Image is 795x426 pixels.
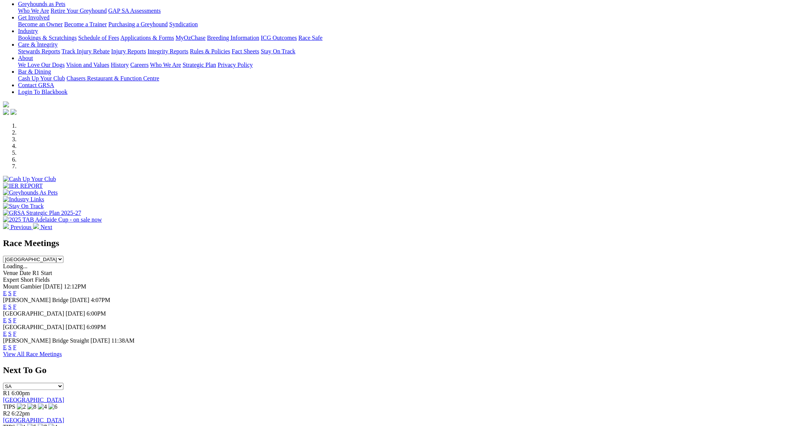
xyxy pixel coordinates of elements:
[218,62,253,68] a: Privacy Policy
[3,403,15,410] span: TIPS
[64,283,86,290] span: 12:12PM
[3,337,89,344] span: [PERSON_NAME] Bridge Straight
[3,238,792,248] h2: Race Meetings
[3,410,10,417] span: R2
[18,62,792,68] div: About
[27,403,36,410] img: 8
[78,35,119,41] a: Schedule of Fees
[18,41,58,48] a: Care & Integrity
[130,62,149,68] a: Careers
[3,290,7,296] a: E
[18,48,792,55] div: Care & Integrity
[11,224,32,230] span: Previous
[18,62,65,68] a: We Love Our Dogs
[13,317,17,323] a: F
[169,21,198,27] a: Syndication
[3,344,7,350] a: E
[111,337,135,344] span: 11:38AM
[261,48,295,54] a: Stay On Track
[3,365,792,375] h2: Next To Go
[3,224,33,230] a: Previous
[3,216,102,223] img: 2025 TAB Adelaide Cup - on sale now
[12,390,30,396] span: 6:00pm
[62,48,110,54] a: Track Injury Rebate
[298,35,322,41] a: Race Safe
[8,331,12,337] a: S
[3,317,7,323] a: E
[3,109,9,115] img: facebook.svg
[176,35,206,41] a: MyOzChase
[18,89,68,95] a: Login To Blackbook
[87,310,106,317] span: 6:00PM
[66,310,85,317] span: [DATE]
[18,1,65,7] a: Greyhounds as Pets
[87,324,106,330] span: 6:09PM
[18,55,33,61] a: About
[3,101,9,107] img: logo-grsa-white.png
[90,337,110,344] span: [DATE]
[48,403,57,410] img: 6
[3,223,9,229] img: chevron-left-pager-white.svg
[18,8,49,14] a: Who We Are
[18,68,51,75] a: Bar & Dining
[108,8,161,14] a: GAP SA Assessments
[18,28,38,34] a: Industry
[3,397,64,403] a: [GEOGRAPHIC_DATA]
[232,48,259,54] a: Fact Sheets
[18,82,54,88] a: Contact GRSA
[91,297,110,303] span: 4:07PM
[261,35,297,41] a: ICG Outcomes
[8,304,12,310] a: S
[3,390,10,396] span: R1
[13,290,17,296] a: F
[150,62,181,68] a: Who We Are
[18,14,50,21] a: Get Involved
[64,21,107,27] a: Become a Trainer
[18,35,792,41] div: Industry
[32,270,52,276] span: R1 Start
[33,223,39,229] img: chevron-right-pager-white.svg
[12,410,30,417] span: 6:22pm
[111,48,146,54] a: Injury Reports
[33,224,52,230] a: Next
[18,21,63,27] a: Become an Owner
[20,270,31,276] span: Date
[51,8,107,14] a: Retire Your Greyhound
[66,62,109,68] a: Vision and Values
[3,283,42,290] span: Mount Gambier
[8,344,12,350] a: S
[13,304,17,310] a: F
[3,331,7,337] a: E
[8,290,12,296] a: S
[190,48,230,54] a: Rules & Policies
[111,62,129,68] a: History
[3,183,43,189] img: IER REPORT
[18,21,792,28] div: Get Involved
[41,224,52,230] span: Next
[147,48,188,54] a: Integrity Reports
[3,297,69,303] span: [PERSON_NAME] Bridge
[11,109,17,115] img: twitter.svg
[3,263,27,269] span: Loading...
[3,417,64,423] a: [GEOGRAPHIC_DATA]
[3,196,44,203] img: Industry Links
[3,176,56,183] img: Cash Up Your Club
[183,62,216,68] a: Strategic Plan
[43,283,63,290] span: [DATE]
[3,304,7,310] a: E
[18,75,65,82] a: Cash Up Your Club
[3,270,18,276] span: Venue
[18,8,792,14] div: Greyhounds as Pets
[17,403,26,410] img: 2
[66,324,85,330] span: [DATE]
[8,317,12,323] a: S
[13,331,17,337] a: F
[35,276,50,283] span: Fields
[13,344,17,350] a: F
[21,276,34,283] span: Short
[18,75,792,82] div: Bar & Dining
[38,403,47,410] img: 4
[3,189,58,196] img: Greyhounds As Pets
[70,297,90,303] span: [DATE]
[3,310,64,317] span: [GEOGRAPHIC_DATA]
